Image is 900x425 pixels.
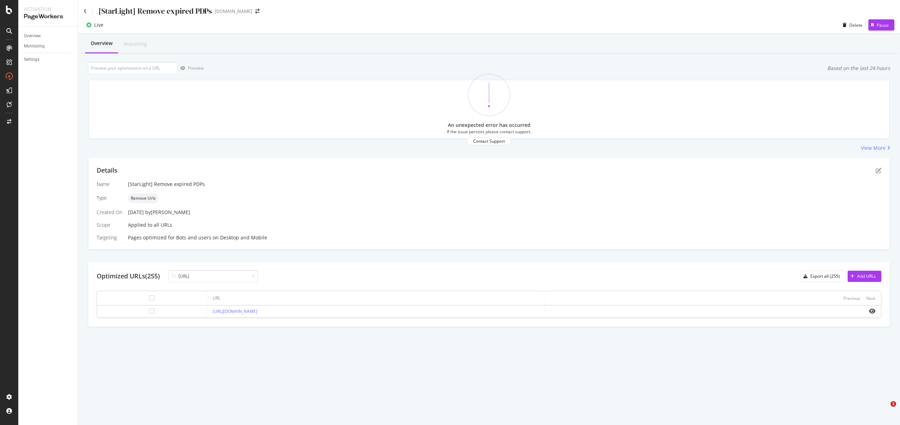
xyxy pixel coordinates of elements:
[810,273,840,279] div: Export all (255)
[473,138,505,144] div: Contact Support
[131,196,156,200] span: Remove Urls
[861,144,890,152] a: View More
[215,8,252,15] div: [DOMAIN_NAME]
[827,65,890,72] div: Based on the last 24 hours
[843,295,860,301] div: Previous
[124,40,147,47] div: Reporting
[97,209,122,216] div: Created On
[255,9,259,14] div: arrow-right-arrow-left
[128,181,881,188] div: [StarLight] Remove expired PDPs
[97,166,117,175] div: Details
[97,272,160,281] div: Optimized URLs (255)
[861,144,886,152] div: View More
[840,19,862,31] button: Delete
[213,295,220,301] div: URL
[220,234,267,241] div: Desktop and Mobile
[843,294,860,302] button: Previous
[24,43,73,50] a: Monitoring
[800,271,846,282] button: Export all (255)
[866,294,875,302] button: Next
[94,21,103,28] div: Live
[848,271,881,282] button: Add URLs
[91,40,112,47] div: Overview
[97,181,122,188] div: Name
[24,32,41,40] div: Overview
[448,122,531,129] div: An unexpected error has occurred
[24,6,72,13] div: Activation
[213,308,257,314] a: [URL][DOMAIN_NAME]
[97,234,122,241] div: Targeting
[128,193,159,203] div: neutral label
[84,9,87,14] a: Click to go back
[176,234,211,241] div: Bots and users
[24,32,73,40] a: Overview
[24,13,72,21] div: PageWorkers
[869,308,875,314] i: eye
[24,56,39,63] div: Settings
[868,19,894,31] button: Pause
[866,295,875,301] div: Next
[145,209,190,216] div: by [PERSON_NAME]
[97,194,122,201] div: Type
[178,63,204,74] button: Preview
[128,234,881,241] div: Pages optimized for on
[24,43,45,50] div: Monitoring
[188,65,204,71] div: Preview
[97,221,122,228] div: Scope
[849,22,862,28] div: Delete
[877,22,889,28] div: Pause
[97,181,881,241] div: Applied to all URLs
[98,6,212,17] div: [StarLight] Remove expired PDPs
[128,209,881,216] div: [DATE]
[24,56,73,63] a: Settings
[468,74,510,116] img: 370bne1z.png
[876,168,881,173] div: pen-to-square
[168,270,258,282] input: Search URL
[876,401,893,418] iframe: Intercom live chat
[891,401,896,407] span: 1
[447,129,531,135] div: If the issue persists please contact support.
[88,62,178,74] input: Preview your optimization on a URL
[857,273,876,279] div: Add URLs
[467,137,511,145] button: Contact Support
